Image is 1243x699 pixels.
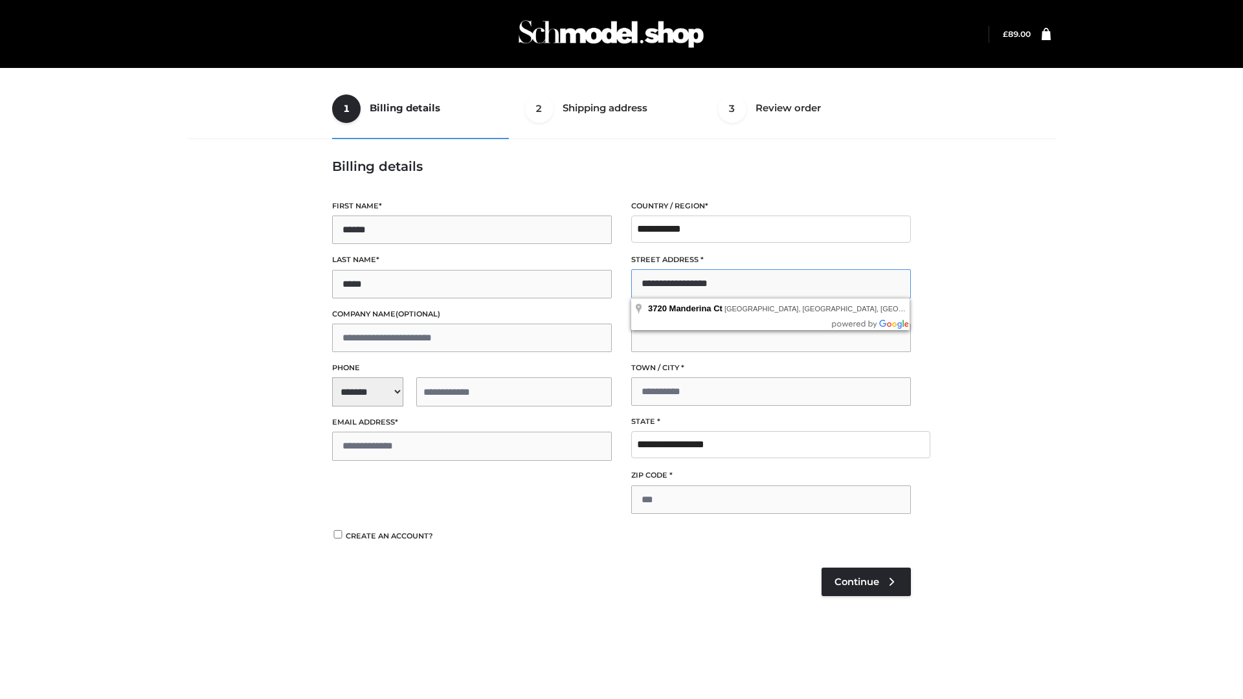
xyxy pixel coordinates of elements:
a: £89.00 [1003,29,1031,39]
label: Company name [332,308,612,320]
label: Country / Region [631,200,911,212]
label: Town / City [631,362,911,374]
input: Create an account? [332,530,344,538]
label: First name [332,200,612,212]
span: (optional) [396,309,440,318]
label: ZIP Code [631,469,911,482]
h3: Billing details [332,159,911,174]
label: Last name [332,254,612,266]
label: State [631,416,911,428]
span: £ [1003,29,1008,39]
span: [GEOGRAPHIC_DATA], [GEOGRAPHIC_DATA], [GEOGRAPHIC_DATA] [724,305,955,313]
span: Create an account? [346,531,433,540]
label: Street address [631,254,911,266]
span: Continue [834,576,879,588]
a: Continue [822,568,911,596]
label: Phone [332,362,612,374]
img: Schmodel Admin 964 [514,8,708,60]
span: 3720 [648,304,667,313]
span: Manderina Ct [669,304,722,313]
label: Email address [332,416,612,428]
bdi: 89.00 [1003,29,1031,39]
